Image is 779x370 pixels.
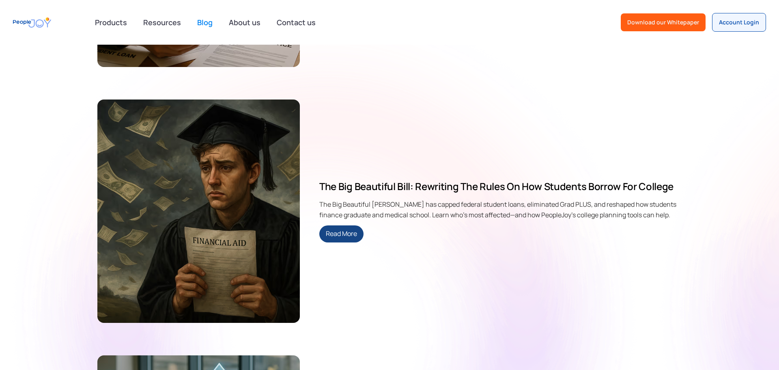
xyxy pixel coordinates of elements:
div: Products [90,14,132,30]
a: Contact us [272,13,321,31]
h2: The Big Beautiful Bill: Rewriting the Rules on How Students Borrow for College [319,180,682,193]
a: Download our Whitepaper [621,13,706,31]
a: About us [224,13,265,31]
div: Download our Whitepaper [627,18,699,26]
a: Account Login [712,13,766,32]
img: Worried graduate holding a financial aid form under a stormy sky of dollar bills, symbolizing stu... [97,100,300,323]
a: home [13,13,51,32]
a: Read More [319,225,364,242]
a: Blog [192,13,217,31]
div: Account Login [719,18,759,26]
div: The Big Beautiful [PERSON_NAME] has capped federal student loans, eliminated Grad PLUS, and resha... [319,199,682,219]
a: Resources [138,13,186,31]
